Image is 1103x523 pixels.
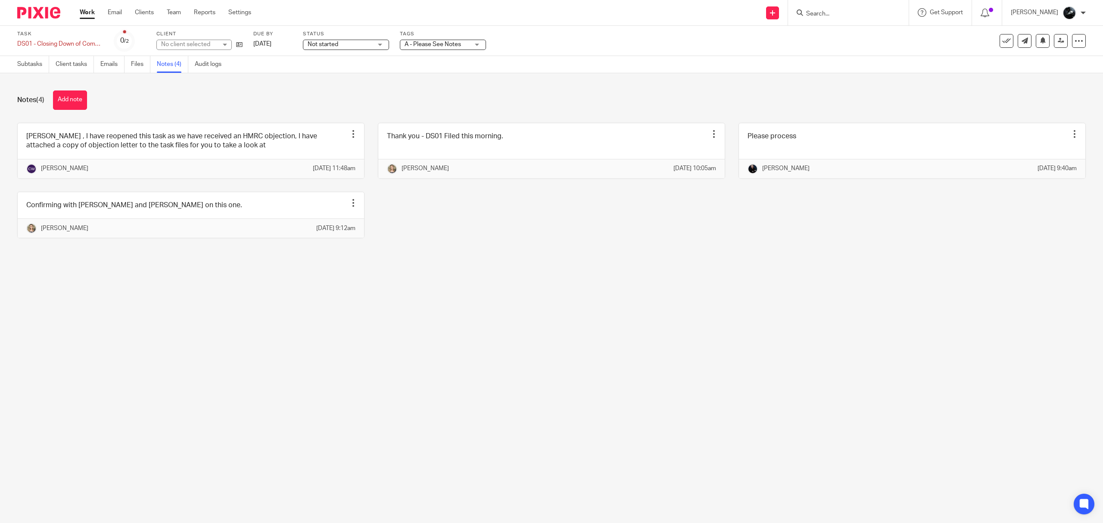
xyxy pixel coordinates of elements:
h1: Notes [17,96,44,105]
p: [PERSON_NAME] [41,224,88,233]
label: Status [303,31,389,37]
p: [PERSON_NAME] [762,164,810,173]
a: Email [108,8,122,17]
a: Settings [228,8,251,17]
div: No client selected [161,40,217,49]
button: Add note [53,90,87,110]
span: Get Support [930,9,963,16]
a: Emails [100,56,125,73]
p: [PERSON_NAME] [402,164,449,173]
div: 0 [120,36,129,46]
a: Work [80,8,95,17]
a: Team [167,8,181,17]
p: [PERSON_NAME] [1011,8,1058,17]
a: Client tasks [56,56,94,73]
img: Headshots%20accounting4everything_Poppy%20Jakes%20Photography-2203.jpg [748,164,758,174]
input: Search [805,10,883,18]
a: Notes (4) [157,56,188,73]
label: Task [17,31,103,37]
p: [PERSON_NAME] [41,164,88,173]
img: svg%3E [26,164,37,174]
p: [DATE] 9:12am [316,224,355,233]
a: Subtasks [17,56,49,73]
img: 1000002122.jpg [1062,6,1076,20]
label: Due by [253,31,292,37]
div: DS01 - Closing Down of Company [17,40,103,48]
img: MicrosoftTeams-image%20(15).png [26,223,37,233]
img: MicrosoftTeams-image%20(15).png [387,164,397,174]
small: /2 [124,39,129,44]
span: (4) [36,97,44,103]
span: [DATE] [253,41,271,47]
label: Client [156,31,243,37]
a: Reports [194,8,215,17]
p: [DATE] 11:48am [313,164,355,173]
span: Not started [308,41,338,47]
img: Pixie [17,7,60,19]
a: Audit logs [195,56,228,73]
span: A - Please See Notes [405,41,461,47]
p: [DATE] 10:05am [673,164,716,173]
label: Tags [400,31,486,37]
a: Clients [135,8,154,17]
a: Files [131,56,150,73]
p: [DATE] 9:40am [1038,164,1077,173]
